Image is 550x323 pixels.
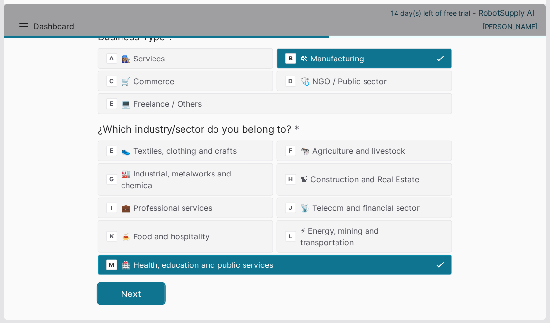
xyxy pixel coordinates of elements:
[106,98,117,109] span: E
[98,283,165,304] button: Next
[98,220,273,253] div: 🍝 Food and hospitality
[277,141,452,161] div: 🐄 Agriculture and livestock
[285,53,296,64] span: B
[285,174,296,185] span: H
[98,93,452,114] div: 💻 Freelance / Others
[285,231,296,242] span: L
[106,260,117,270] span: M
[106,203,117,213] span: I
[98,71,273,91] div: 🛒 Commerce
[277,71,452,91] div: 🩺 NGO / Public sector
[285,76,296,87] span: D
[106,53,117,64] span: A
[98,198,273,218] div: 💼 Professional services
[98,163,273,196] div: 🏭 Industrial, metalworks and chemical
[285,146,296,156] span: F
[106,231,117,242] span: K
[98,48,273,69] div: 👩🏽‍🔧 Services
[98,122,452,137] label: ¿Which industry/sector do you belong to?
[285,203,296,213] span: J
[98,141,273,161] div: 👟 Textiles, clothing and crafts
[277,198,452,218] div: 📡 Telecom and financial sector
[106,174,117,185] span: G
[277,220,452,253] div: ⚡ Energy, mining and transportation
[106,76,117,87] span: C
[277,163,452,196] div: 🏗 Construction and Real Estate
[106,146,117,156] span: E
